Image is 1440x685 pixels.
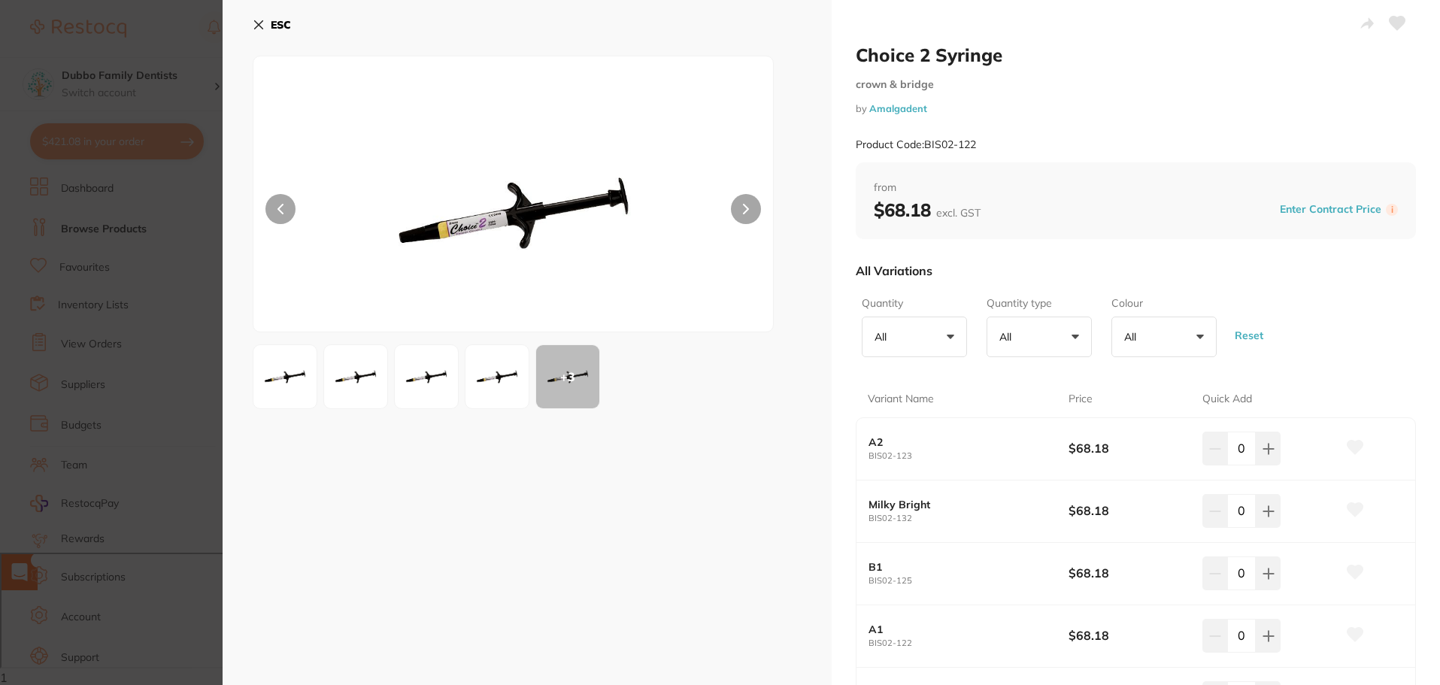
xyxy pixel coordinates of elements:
[1275,202,1386,217] button: Enter Contract Price
[869,499,1049,511] b: Milky Bright
[856,78,1417,91] small: crown & bridge
[329,350,383,404] img: MDIxMjMtanBn
[1111,317,1217,357] button: All
[856,263,932,278] p: All Variations
[1230,308,1268,363] button: Reset
[868,392,934,407] p: Variant Name
[1069,502,1189,519] b: $68.18
[869,436,1049,448] b: A2
[536,345,599,408] div: + 3
[875,330,893,344] p: All
[862,296,963,311] label: Quantity
[874,199,981,221] b: $68.18
[271,18,291,32] b: ESC
[987,296,1087,311] label: Quantity type
[936,206,981,220] span: excl. GST
[869,102,927,114] a: Amalgadent
[1111,296,1212,311] label: Colour
[869,451,1069,461] small: BIS02-123
[987,317,1092,357] button: All
[357,94,669,332] img: MDIxMjItanBn
[856,44,1417,66] h2: Choice 2 Syringe
[253,12,291,38] button: ESC
[1069,392,1093,407] p: Price
[1202,392,1252,407] p: Quick Add
[856,103,1417,114] small: by
[535,344,600,409] button: +3
[399,350,453,404] img: MDIxMzItanBn
[999,330,1017,344] p: All
[874,180,1399,195] span: from
[470,350,524,404] img: MDIxMjUtanBn
[862,317,967,357] button: All
[856,138,976,151] small: Product Code: BIS02-122
[869,514,1069,523] small: BIS02-132
[1124,330,1142,344] p: All
[1386,204,1398,216] label: i
[1069,440,1189,456] b: $68.18
[258,350,312,404] img: MDIxMjItanBn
